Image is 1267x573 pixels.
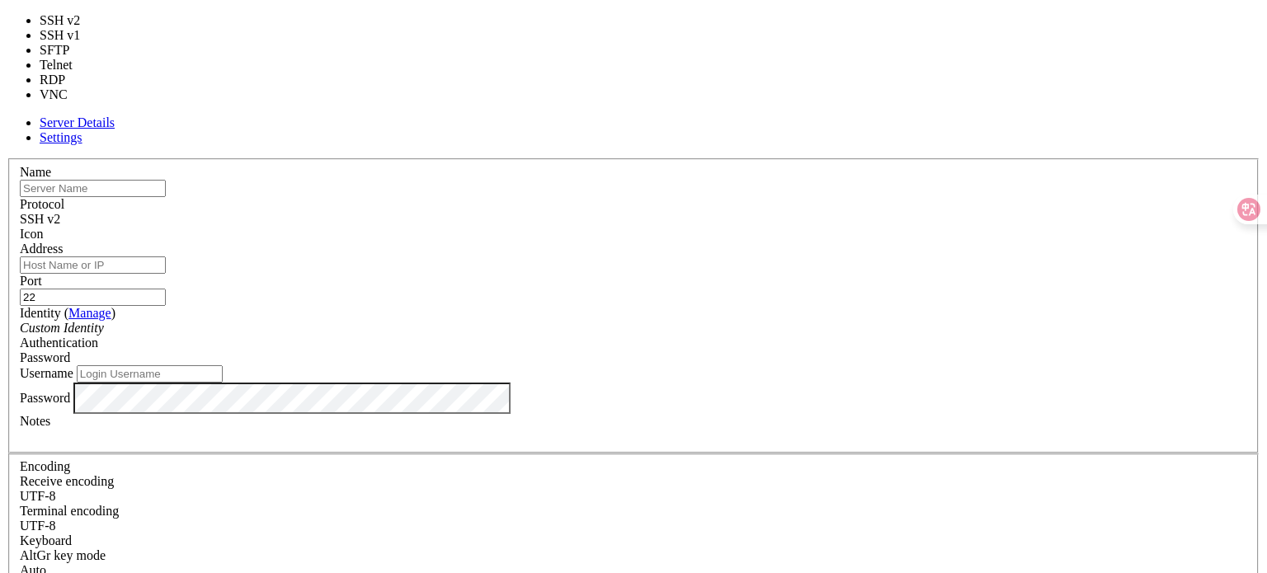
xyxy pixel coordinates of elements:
[20,165,51,179] label: Name
[20,256,166,274] input: Host Name or IP
[40,130,82,144] a: Settings
[40,115,115,129] a: Server Details
[20,321,104,335] i: Custom Identity
[40,58,100,73] li: Telnet
[40,13,100,28] li: SSH v2
[20,489,56,503] span: UTF-8
[20,474,114,488] label: Set the expected encoding for data received from the host. If the encodings do not match, visual ...
[20,350,1247,365] div: Password
[20,504,119,518] label: The default terminal encoding. ISO-2022 enables character map translations (like graphics maps). ...
[40,87,100,102] li: VNC
[77,365,223,383] input: Login Username
[20,414,50,428] label: Notes
[20,519,1247,533] div: UTF-8
[20,390,70,404] label: Password
[20,489,1247,504] div: UTF-8
[40,28,100,43] li: SSH v1
[40,73,100,87] li: RDP
[20,289,166,306] input: Port Number
[20,336,98,350] label: Authentication
[20,180,166,197] input: Server Name
[20,533,72,547] label: Keyboard
[20,242,63,256] label: Address
[68,306,111,320] a: Manage
[20,197,64,211] label: Protocol
[20,459,70,473] label: Encoding
[20,366,73,380] label: Username
[20,321,1247,336] div: Custom Identity
[40,43,100,58] li: SFTP
[20,519,56,533] span: UTF-8
[20,274,42,288] label: Port
[20,212,60,226] span: SSH v2
[20,548,106,562] label: Set the expected encoding for data received from the host. If the encodings do not match, visual ...
[64,306,115,320] span: ( )
[20,212,1247,227] div: SSH v2
[20,227,43,241] label: Icon
[20,306,115,320] label: Identity
[20,350,70,364] span: Password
